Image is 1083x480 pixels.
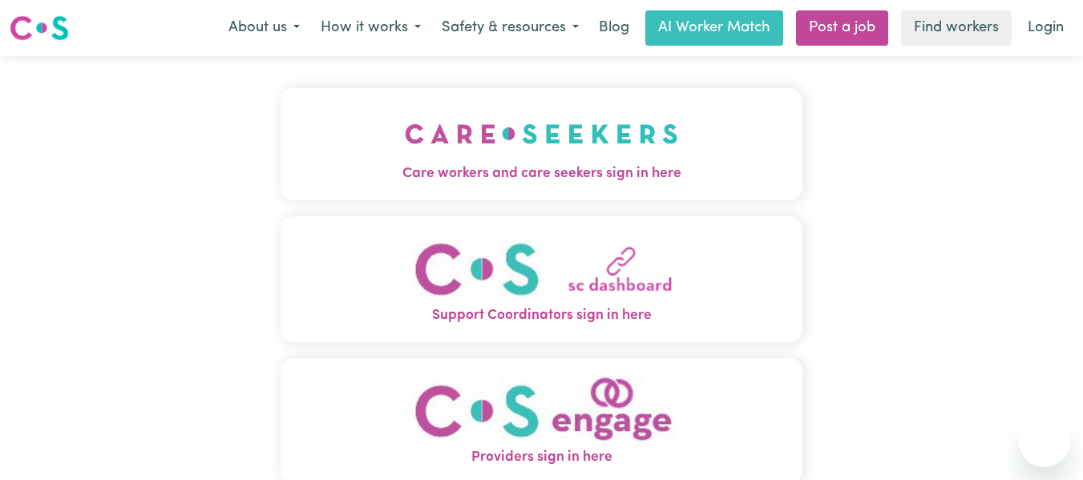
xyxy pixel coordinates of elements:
[281,305,803,326] span: Support Coordinators sign in here
[10,10,69,46] a: Careseekers logo
[10,14,69,42] img: Careseekers logo
[281,216,803,342] button: Support Coordinators sign in here
[281,88,803,200] button: Care workers and care seekers sign in here
[589,10,639,46] a: Blog
[281,447,803,468] span: Providers sign in here
[796,10,888,46] a: Post a job
[281,163,803,184] span: Care workers and care seekers sign in here
[431,11,589,45] button: Safety & resources
[645,10,783,46] a: AI Worker Match
[218,11,310,45] button: About us
[310,11,431,45] button: How it works
[901,10,1012,46] a: Find workers
[1019,416,1070,467] iframe: Button to launch messaging window
[1018,10,1073,46] a: Login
